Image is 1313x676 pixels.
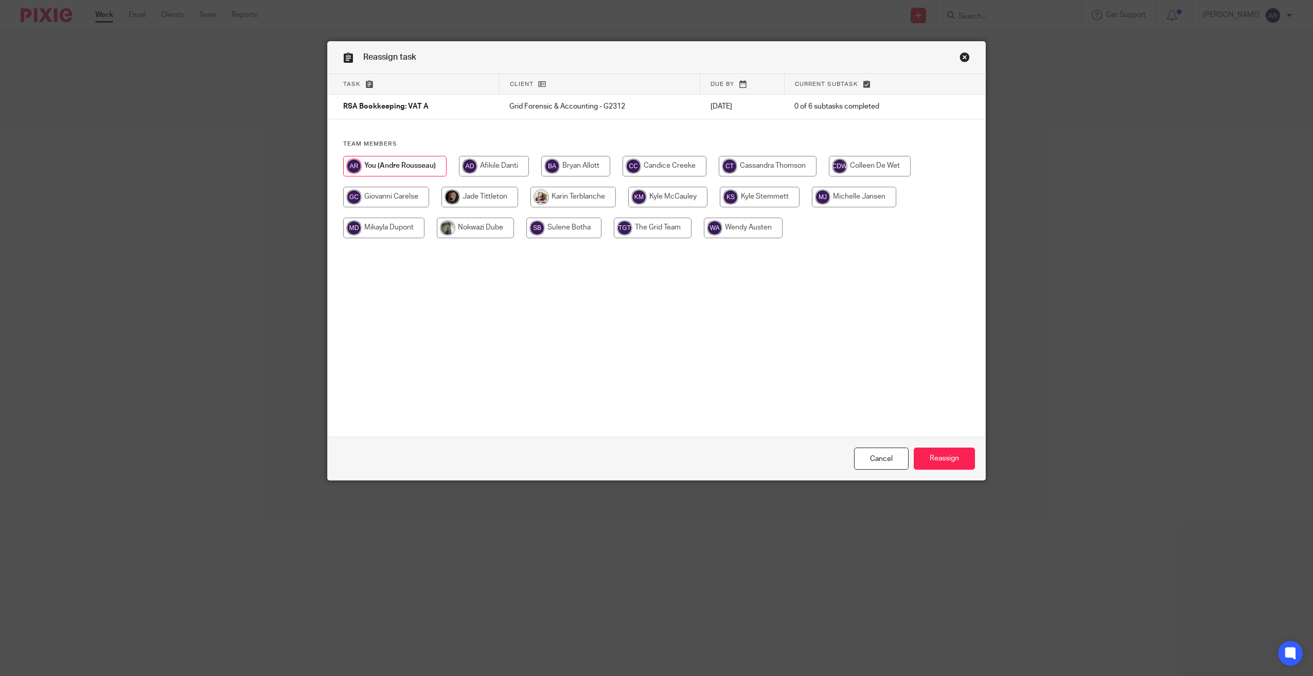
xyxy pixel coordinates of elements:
input: Reassign [914,448,975,470]
h4: Team members [343,140,970,148]
p: [DATE] [711,101,774,112]
a: Close this dialog window [960,52,970,66]
p: Grid Forensic & Accounting - G2312 [509,101,690,112]
span: Current subtask [795,81,858,87]
td: 0 of 6 subtasks completed [784,95,939,119]
span: Reassign task [363,53,416,61]
span: Client [510,81,534,87]
a: Close this dialog window [854,448,909,470]
span: Task [343,81,361,87]
span: RSA Bookkeeping: VAT A [343,103,429,111]
span: Due by [711,81,734,87]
